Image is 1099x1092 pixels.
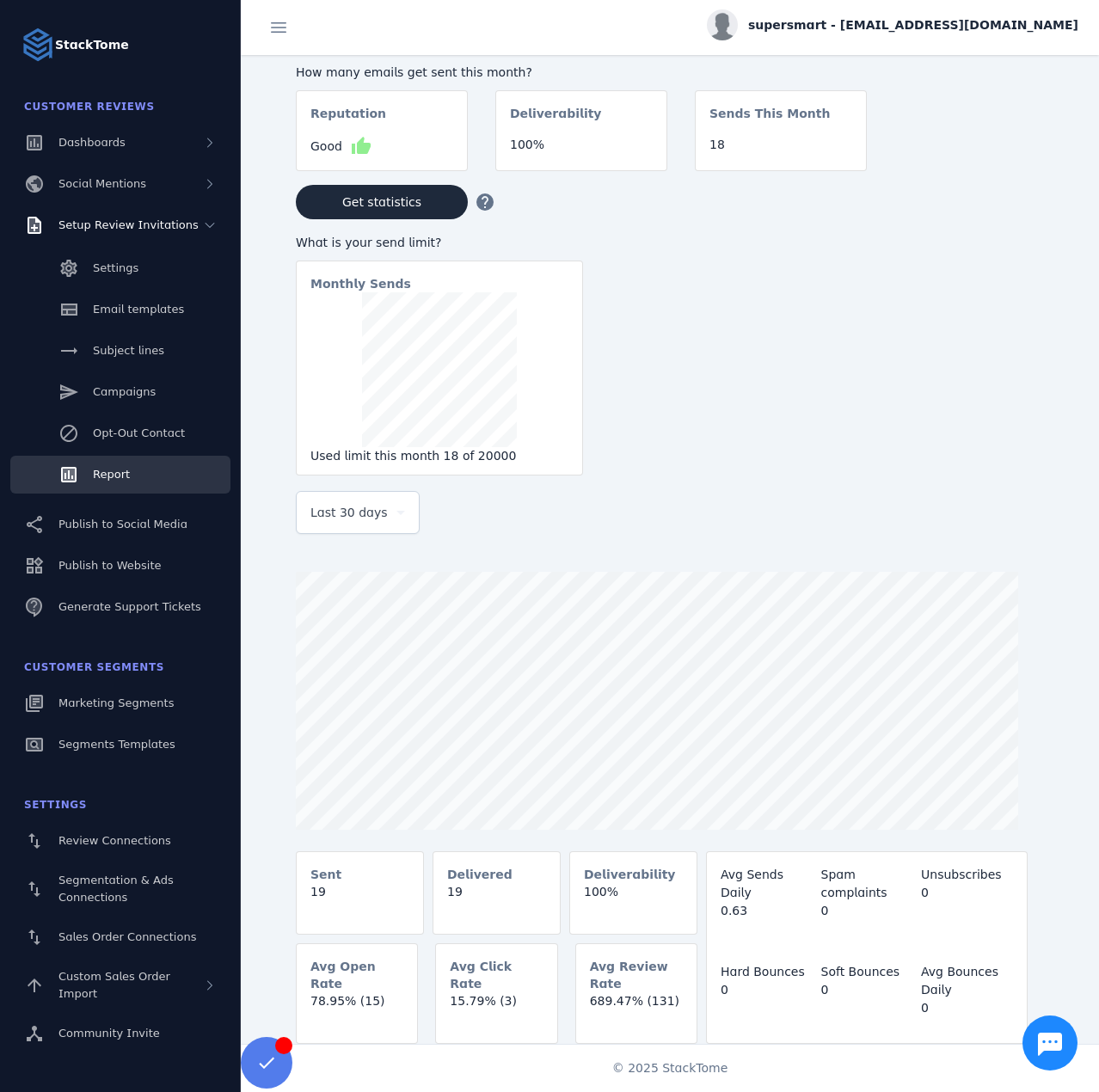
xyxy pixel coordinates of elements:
img: profile.jpg [707,9,738,40]
mat-card-content: 18 [696,136,866,168]
div: Avg Bounces Daily [921,963,1013,999]
span: © 2025 StackTome [612,1059,728,1077]
span: Email templates [93,303,184,316]
span: Customer Reviews [24,101,155,113]
div: 0 [821,902,913,920]
a: Segments Templates [10,726,230,764]
span: Report [93,468,130,481]
a: Report [10,456,230,494]
mat-card-subtitle: Monthly Sends [310,275,411,292]
span: Segments Templates [58,738,175,751]
mat-card-subtitle: Avg Review Rate [590,958,683,992]
a: Opt-Out Contact [10,414,230,452]
mat-card-content: 689.47% (131) [576,992,697,1024]
span: Customer Segments [24,661,164,673]
mat-card-content: 78.95% (15) [297,992,417,1024]
div: Used limit this month 18 of 20000 [310,447,568,465]
a: Publish to Social Media [10,506,230,543]
a: Subject lines [10,332,230,370]
span: Publish to Website [58,559,161,572]
mat-card-subtitle: Avg Open Rate [310,958,403,992]
span: Social Mentions [58,177,146,190]
span: Settings [24,799,87,811]
span: Subject lines [93,344,164,357]
span: supersmart - [EMAIL_ADDRESS][DOMAIN_NAME] [748,16,1078,34]
div: Avg Sends Daily [721,866,813,902]
mat-card-subtitle: Delivered [447,866,513,883]
span: Custom Sales Order Import [58,970,170,1000]
div: What is your send limit? [296,234,583,252]
div: 0.63 [721,902,813,920]
mat-card-subtitle: Reputation [310,105,386,136]
span: Generate Support Tickets [58,600,201,613]
a: Sales Order Connections [10,918,230,956]
mat-card-subtitle: Sends This Month [709,105,830,136]
mat-card-subtitle: Sent [310,866,341,883]
span: Get statistics [342,196,421,208]
button: supersmart - [EMAIL_ADDRESS][DOMAIN_NAME] [707,9,1078,40]
div: How many emails get sent this month? [296,64,867,82]
div: Spam complaints [821,866,913,902]
div: 0 [821,981,913,999]
span: Campaigns [93,385,156,398]
strong: StackTome [55,36,129,54]
div: Unsubscribes [921,866,1013,884]
mat-card-content: 15.79% (3) [436,992,556,1024]
mat-card-content: 19 [433,883,560,915]
span: Last 30 days [310,502,388,523]
mat-card-content: 19 [297,883,423,915]
span: Community Invite [58,1027,160,1040]
span: Review Connections [58,834,171,847]
mat-card-content: 100% [570,883,697,915]
span: Segmentation & Ads Connections [58,874,174,904]
mat-icon: thumb_up [351,136,371,156]
div: Hard Bounces [721,963,813,981]
div: 0 [921,999,1013,1017]
a: Email templates [10,291,230,328]
span: Publish to Social Media [58,518,187,531]
div: 100% [510,136,653,154]
mat-card-subtitle: Deliverability [584,866,676,883]
span: Marketing Segments [58,696,174,709]
div: 0 [921,884,1013,902]
a: Generate Support Tickets [10,588,230,626]
span: Settings [93,261,138,274]
a: Publish to Website [10,547,230,585]
mat-card-subtitle: Deliverability [510,105,602,136]
img: Logo image [21,28,55,62]
a: Segmentation & Ads Connections [10,863,230,915]
button: Get statistics [296,185,468,219]
a: Campaigns [10,373,230,411]
span: Good [310,138,342,156]
span: Dashboards [58,136,126,149]
mat-card-subtitle: Avg Click Rate [450,958,543,992]
a: Community Invite [10,1015,230,1052]
span: Setup Review Invitations [58,218,199,231]
div: Soft Bounces [821,963,913,981]
div: 0 [721,981,813,999]
a: Settings [10,249,230,287]
a: Marketing Segments [10,684,230,722]
a: Review Connections [10,822,230,860]
span: Opt-Out Contact [93,426,185,439]
span: Sales Order Connections [58,930,196,943]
